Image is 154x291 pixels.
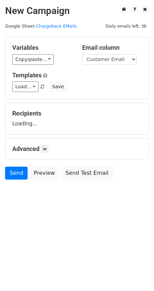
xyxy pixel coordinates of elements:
div: Loading... [12,110,142,127]
h5: Email column [82,44,142,51]
a: Preview [29,167,59,180]
span: Daily emails left: 36 [103,22,149,30]
small: Google Sheet: [5,24,77,29]
a: Copy/paste... [12,54,54,65]
a: Daily emails left: 36 [103,24,149,29]
h2: New Campaign [5,5,149,17]
button: Save [49,81,67,92]
a: Chargeback EMails [36,24,77,29]
a: Templates [12,72,42,79]
h5: Variables [12,44,72,51]
a: Send [5,167,28,180]
a: Load... [12,81,38,92]
h5: Recipients [12,110,142,117]
a: Send Test Email [61,167,113,180]
h5: Advanced [12,145,142,153]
